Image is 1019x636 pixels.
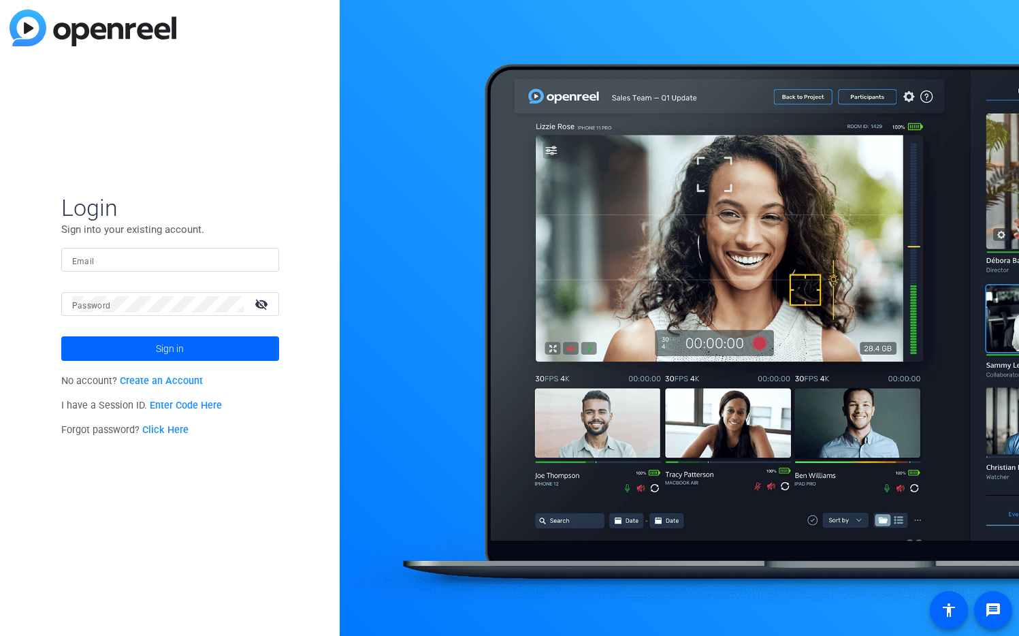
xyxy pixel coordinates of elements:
mat-label: Password [72,301,111,311]
mat-icon: visibility_off [246,294,279,314]
span: Sign in [156,332,184,366]
span: Login [61,193,279,222]
mat-icon: message [985,602,1001,618]
img: blue-gradient.svg [10,10,176,46]
span: Forgot password? [61,424,189,436]
span: I have a Session ID. [61,400,223,411]
mat-label: Email [72,257,95,266]
a: Click Here [142,424,189,436]
mat-icon: accessibility [941,602,957,618]
p: Sign into your existing account. [61,222,279,237]
span: No account? [61,375,204,387]
button: Sign in [61,336,279,361]
a: Create an Account [120,375,203,387]
a: Enter Code Here [150,400,222,411]
input: Enter Email Address [72,252,268,268]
